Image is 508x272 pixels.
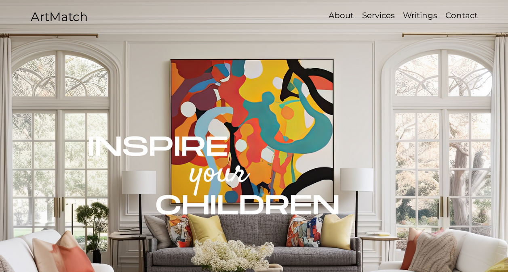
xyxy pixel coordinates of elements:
a: Services [358,10,399,21]
a: Writings [399,10,441,21]
a: Contact [441,10,481,21]
p: Contact [441,10,482,21]
nav: Site [298,10,481,21]
a: ArtMatch [31,9,88,24]
a: About [325,10,358,21]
